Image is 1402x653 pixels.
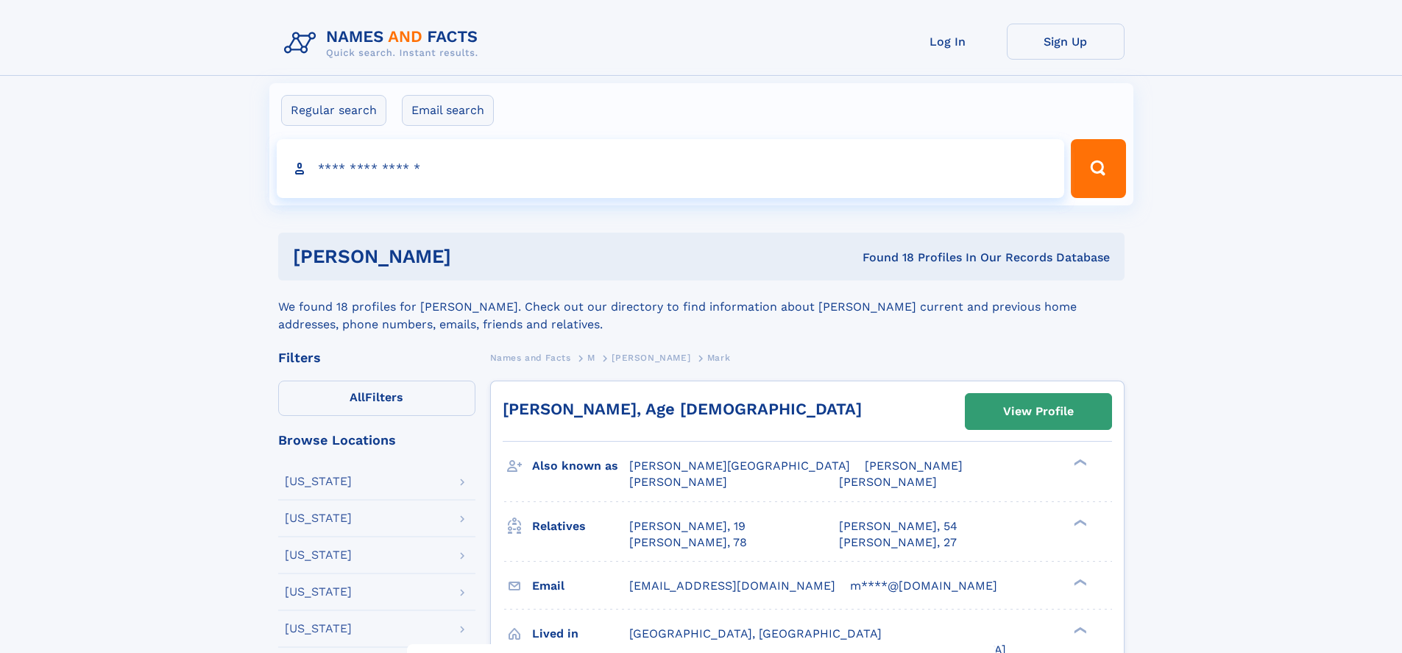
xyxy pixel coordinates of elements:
[1070,577,1088,587] div: ❯
[656,250,1110,266] div: Found 18 Profiles In Our Records Database
[490,348,571,367] a: Names and Facts
[1003,395,1074,428] div: View Profile
[503,400,862,418] a: [PERSON_NAME], Age [DEMOGRAPHIC_DATA]
[612,348,690,367] a: [PERSON_NAME]
[629,579,835,593] span: [EMAIL_ADDRESS][DOMAIN_NAME]
[285,512,352,524] div: [US_STATE]
[293,247,657,266] h1: [PERSON_NAME]
[278,381,475,416] label: Filters
[402,95,494,126] label: Email search
[285,623,352,635] div: [US_STATE]
[629,534,747,551] a: [PERSON_NAME], 78
[889,24,1007,60] a: Log In
[532,573,629,599] h3: Email
[1007,24,1125,60] a: Sign Up
[532,453,629,479] h3: Also known as
[839,475,937,489] span: [PERSON_NAME]
[966,394,1111,429] a: View Profile
[839,518,957,534] a: [PERSON_NAME], 54
[1070,458,1088,467] div: ❯
[285,549,352,561] div: [US_STATE]
[278,351,475,364] div: Filters
[532,514,629,539] h3: Relatives
[839,534,957,551] a: [PERSON_NAME], 27
[629,518,746,534] a: [PERSON_NAME], 19
[1070,625,1088,635] div: ❯
[629,626,882,640] span: [GEOGRAPHIC_DATA], [GEOGRAPHIC_DATA]
[1071,139,1125,198] button: Search Button
[281,95,386,126] label: Regular search
[587,353,595,363] span: M
[278,280,1125,333] div: We found 18 profiles for [PERSON_NAME]. Check out our directory to find information about [PERSON...
[350,390,365,404] span: All
[629,475,727,489] span: [PERSON_NAME]
[278,434,475,447] div: Browse Locations
[865,459,963,473] span: [PERSON_NAME]
[285,476,352,487] div: [US_STATE]
[277,139,1065,198] input: search input
[707,353,730,363] span: Mark
[278,24,490,63] img: Logo Names and Facts
[587,348,595,367] a: M
[629,459,850,473] span: [PERSON_NAME][GEOGRAPHIC_DATA]
[612,353,690,363] span: [PERSON_NAME]
[1070,518,1088,527] div: ❯
[285,586,352,598] div: [US_STATE]
[532,621,629,646] h3: Lived in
